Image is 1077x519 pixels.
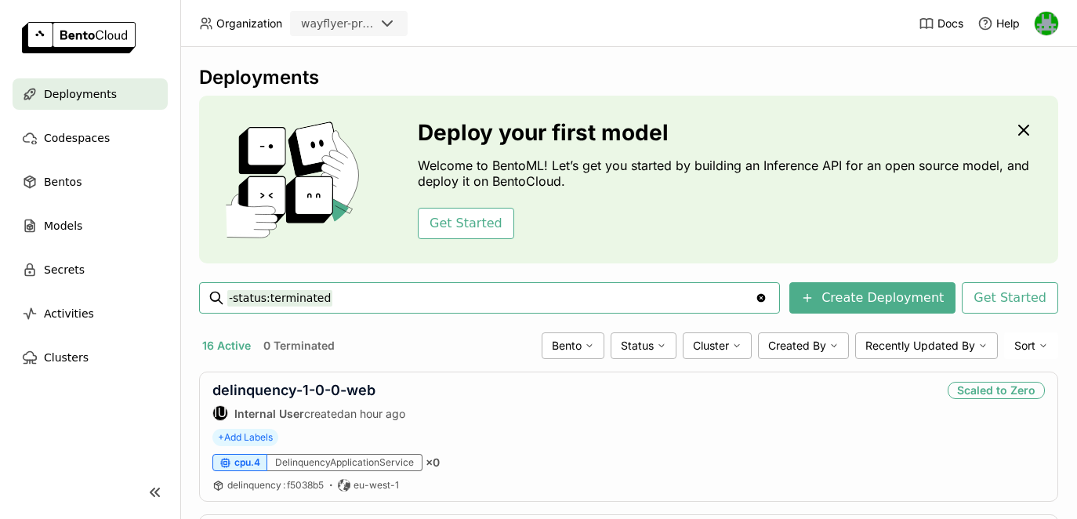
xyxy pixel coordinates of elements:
[683,332,752,359] div: Cluster
[13,210,168,241] a: Models
[44,85,117,103] span: Deployments
[962,282,1058,314] button: Get Started
[44,129,110,147] span: Codespaces
[855,332,998,359] div: Recently Updated By
[199,66,1058,89] div: Deployments
[13,78,168,110] a: Deployments
[212,382,375,398] a: delinquency-1-0-0-web
[283,479,285,491] span: :
[227,285,755,310] input: Search
[621,339,654,353] span: Status
[13,166,168,198] a: Bentos
[44,216,82,235] span: Models
[552,339,582,353] span: Bento
[611,332,676,359] div: Status
[418,158,1037,189] p: Welcome to BentoML! Let’s get you started by building an Inference API for an open source model, ...
[212,405,228,421] div: Internal User
[227,479,324,491] span: delinquency f5038b5
[376,16,378,32] input: Selected wayflyer-prod.
[426,455,440,470] span: × 0
[13,342,168,373] a: Clusters
[234,456,260,469] span: cpu.4
[542,332,604,359] div: Bento
[212,121,380,238] img: cover onboarding
[693,339,729,353] span: Cluster
[260,336,338,356] button: 0 Terminated
[948,382,1045,399] div: Scaled to Zero
[44,348,89,367] span: Clusters
[344,407,405,420] span: an hour ago
[216,16,282,31] span: Organization
[267,454,422,471] div: DelinquencyApplicationService
[13,122,168,154] a: Codespaces
[996,16,1020,31] span: Help
[865,339,975,353] span: Recently Updated By
[213,406,227,420] div: IU
[977,16,1020,31] div: Help
[755,292,767,304] svg: Clear value
[13,298,168,329] a: Activities
[13,254,168,285] a: Secrets
[418,120,1037,145] h3: Deploy your first model
[354,479,399,492] span: eu-west-1
[758,332,849,359] div: Created By
[768,339,826,353] span: Created By
[919,16,963,31] a: Docs
[212,405,405,421] div: created
[234,407,304,420] strong: Internal User
[301,16,375,31] div: wayflyer-prod
[199,336,254,356] button: 16 Active
[1014,339,1035,353] span: Sort
[1035,12,1058,35] img: Sean Hickey
[937,16,963,31] span: Docs
[1004,332,1058,359] div: Sort
[227,479,324,492] a: delinquency:f5038b5
[418,208,514,239] button: Get Started
[44,304,94,323] span: Activities
[212,429,278,446] span: +Add Labels
[44,260,85,279] span: Secrets
[789,282,956,314] button: Create Deployment
[22,22,136,53] img: logo
[44,172,82,191] span: Bentos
